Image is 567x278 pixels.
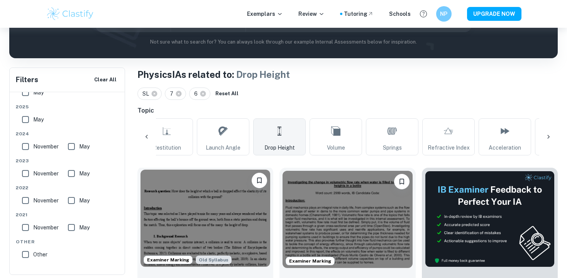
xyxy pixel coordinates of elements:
[344,10,374,18] a: Tutoring
[194,89,201,98] span: 6
[213,88,240,99] button: Reset All
[33,223,59,232] span: November
[79,196,90,205] span: May
[33,142,59,151] span: November
[16,74,38,85] h6: Filters
[137,106,558,115] h6: Topic
[196,256,232,264] div: Starting from the May 2025 session, the Physics IA requirements have changed. It's OK to refer to...
[140,170,270,267] img: Physics IA example thumbnail: How does the height at which a ball is d
[15,38,552,46] p: Not sure what to search for? You can always look through our example Internal Assessments below f...
[33,196,59,205] span: November
[436,6,452,22] button: NP
[327,143,345,152] span: Volume
[165,88,186,100] div: 7
[417,7,430,20] button: Help and Feedback
[264,143,295,152] span: Drop Height
[16,103,119,110] span: 2025
[137,67,558,81] h1: Physics IAs related to:
[489,143,521,152] span: Acceleration
[79,223,90,232] span: May
[383,143,402,152] span: Springs
[283,171,412,268] img: Physics IA example thumbnail: How does the height to which water is fi
[137,88,162,100] div: SL
[247,10,283,18] p: Exemplars
[252,173,267,188] button: Bookmark
[46,6,95,22] img: Clastify logo
[142,89,152,98] span: SL
[394,174,410,189] button: Bookmark
[16,238,119,245] span: Other
[16,211,119,218] span: 2021
[79,142,90,151] span: May
[33,115,44,124] span: May
[428,143,470,152] span: Refractive Index
[286,258,334,265] span: Examiner Marking
[467,7,521,21] button: UPGRADE NOW
[425,171,555,267] img: Thumbnail
[196,256,232,264] span: Old Syllabus
[33,250,47,259] span: Other
[206,143,240,152] span: Launch Angle
[33,88,44,97] span: May
[298,10,325,18] p: Review
[144,256,192,263] span: Examiner Marking
[236,69,290,80] span: Drop Height
[170,89,177,98] span: 7
[439,10,448,18] h6: NP
[153,143,181,152] span: Restitution
[16,130,119,137] span: 2024
[33,169,59,178] span: November
[92,74,118,86] button: Clear All
[79,169,90,178] span: May
[389,10,411,18] a: Schools
[16,157,119,164] span: 2023
[16,184,119,191] span: 2022
[189,88,210,100] div: 6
